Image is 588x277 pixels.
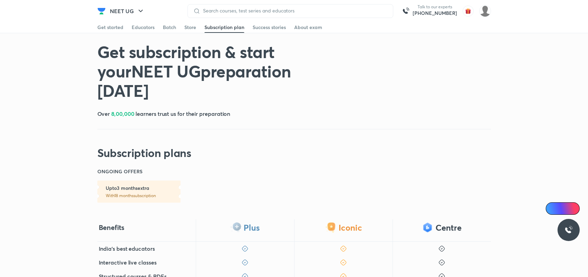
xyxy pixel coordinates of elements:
[253,24,286,31] div: Success stories
[97,110,230,118] h5: Over learners trust us for their preparation
[97,7,106,15] img: Company Logo
[99,258,157,267] h5: Interactive live classes
[413,10,457,17] a: [PHONE_NUMBER]
[97,24,123,31] div: Get started
[204,24,244,31] div: Subscription plan
[99,244,155,253] h5: India's best educators
[546,202,580,215] a: Ai Doubts
[557,206,576,211] span: Ai Doubts
[106,193,181,198] p: With 18 months subscription
[97,168,142,175] h6: ONGOING OFFERS
[163,22,176,33] a: Batch
[294,22,322,33] a: About exam
[132,22,155,33] a: Educators
[253,22,286,33] a: Success stories
[97,42,334,100] h1: Get subscription & start your NEET UG preparation [DATE]
[564,226,573,234] img: ttu
[97,22,123,33] a: Get started
[413,4,457,10] p: Talk to our experts
[97,181,181,203] a: Upto3 monthsextraWith18 monthssubscription
[463,6,474,17] img: avatar
[106,185,181,192] h6: Upto 3 months extra
[550,206,555,211] img: Icon
[99,223,124,232] h4: Benefits
[111,110,134,117] span: 8,00,000
[97,146,191,160] h2: Subscription plans
[184,24,196,31] div: Store
[200,8,387,13] input: Search courses, test series and educators
[479,5,491,17] img: shilakha
[163,24,176,31] div: Batch
[399,4,413,18] img: call-us
[106,4,149,18] button: NEET UG
[184,22,196,33] a: Store
[132,24,155,31] div: Educators
[204,22,244,33] a: Subscription plan
[294,24,322,31] div: About exam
